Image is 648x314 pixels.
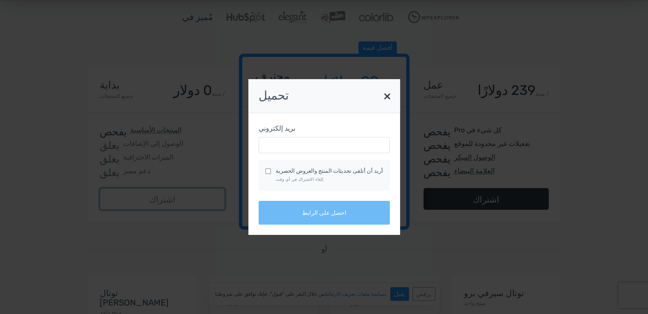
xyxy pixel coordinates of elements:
[276,168,383,174] font: أريد أن أتلقى تحديثات المنتج والعروض الحصرية
[302,209,346,217] font: احصل على الرابط
[383,88,391,104] font: ×
[276,177,323,182] font: إلغاء الاشتراك في أي وقت
[259,124,295,132] font: بريد إلكتروني
[379,83,396,106] button: ×
[259,88,289,103] font: تحميل
[259,201,390,225] button: احصل على الرابط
